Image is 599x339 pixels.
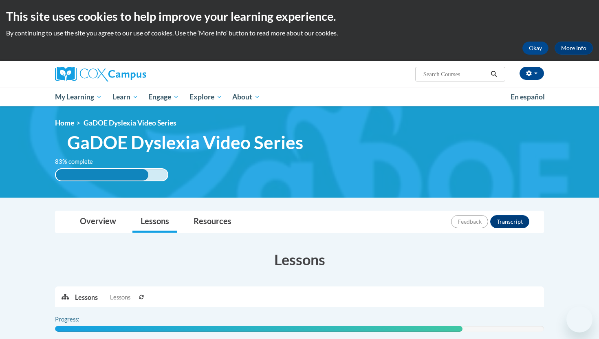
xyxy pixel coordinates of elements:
[505,88,550,106] a: En español
[132,211,177,233] a: Lessons
[110,293,130,302] span: Lessons
[50,88,107,106] a: My Learning
[555,42,593,55] a: More Info
[55,157,102,166] label: 83% complete
[143,88,184,106] a: Engage
[107,88,143,106] a: Learn
[490,215,529,228] button: Transcript
[67,132,303,153] span: GaDOE Dyslexia Video Series
[6,8,593,24] h2: This site uses cookies to help improve your learning experience.
[55,67,210,81] a: Cox Campus
[184,88,227,106] a: Explore
[148,92,179,102] span: Engage
[72,211,124,233] a: Overview
[55,119,74,127] a: Home
[112,92,138,102] span: Learn
[451,215,488,228] button: Feedback
[520,67,544,80] button: Account Settings
[232,92,260,102] span: About
[56,169,148,181] div: 83% complete
[185,211,240,233] a: Resources
[423,69,488,79] input: Search Courses
[55,249,544,270] h3: Lessons
[84,119,176,127] span: GaDOE Dyslexia Video Series
[55,92,102,102] span: My Learning
[55,67,146,81] img: Cox Campus
[75,293,98,302] p: Lessons
[189,92,222,102] span: Explore
[55,315,102,324] label: Progress:
[227,88,266,106] a: About
[511,92,545,101] span: En español
[6,29,593,37] p: By continuing to use the site you agree to our use of cookies. Use the ‘More info’ button to read...
[43,88,556,106] div: Main menu
[522,42,548,55] button: Okay
[488,69,500,79] button: Search
[566,306,592,332] iframe: Button to launch messaging window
